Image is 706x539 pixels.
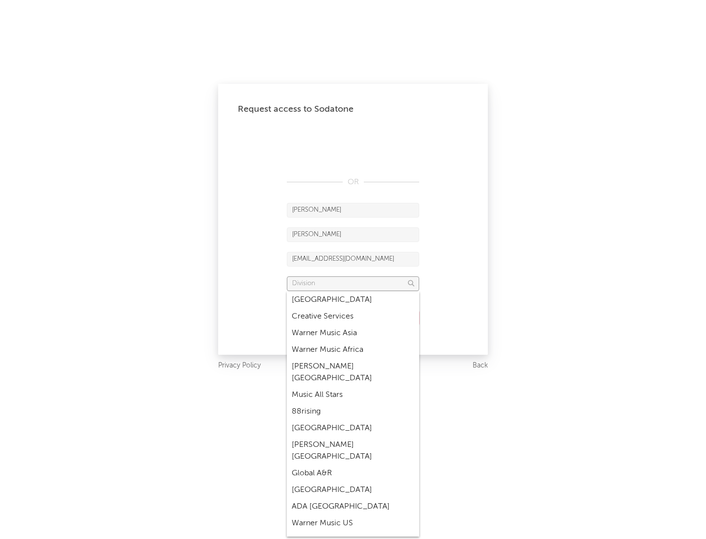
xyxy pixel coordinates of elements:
div: [PERSON_NAME] [GEOGRAPHIC_DATA] [287,358,419,387]
a: Privacy Policy [218,360,261,372]
div: 88rising [287,403,419,420]
div: [GEOGRAPHIC_DATA] [287,420,419,437]
div: Music All Stars [287,387,419,403]
div: Request access to Sodatone [238,103,468,115]
div: Warner Music Africa [287,342,419,358]
div: Creative Services [287,308,419,325]
input: Last Name [287,227,419,242]
input: Email [287,252,419,267]
div: [PERSON_NAME] [GEOGRAPHIC_DATA] [287,437,419,465]
a: Back [473,360,488,372]
input: Division [287,276,419,291]
input: First Name [287,203,419,218]
div: Warner Music US [287,515,419,532]
div: Warner Music Asia [287,325,419,342]
div: [GEOGRAPHIC_DATA] [287,292,419,308]
div: OR [287,176,419,188]
div: Global A&R [287,465,419,482]
div: [GEOGRAPHIC_DATA] [287,482,419,498]
div: ADA [GEOGRAPHIC_DATA] [287,498,419,515]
